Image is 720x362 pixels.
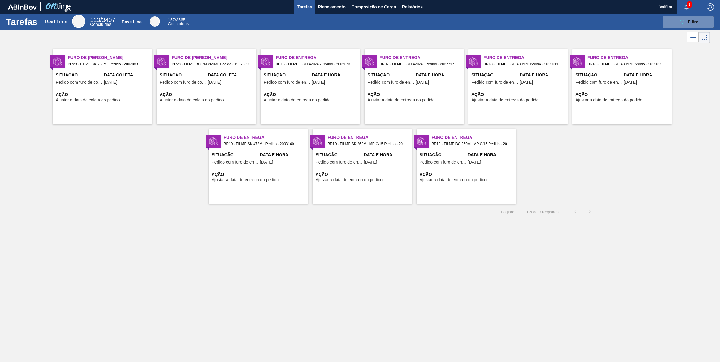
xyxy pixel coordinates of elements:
img: status [53,57,62,66]
span: Furo de Entrega [276,55,360,61]
span: Situação [56,72,102,78]
span: Ação [575,92,670,98]
span: 18/09/2025, [416,80,429,85]
span: Ajustar a data de entrega do pedido [316,178,383,182]
span: BR13 - FILME BC 269ML MP C/15 Pedido - 2026872 [432,141,511,147]
img: status [469,57,478,66]
img: status [417,137,426,146]
span: Furo de Entrega [484,55,568,61]
img: status [157,57,166,66]
span: Concluídas [90,22,111,27]
span: Pedido com furo de entrega [420,160,466,164]
span: BR18 - FILME LISO 480MM Pedido - 2012011 [484,61,563,67]
span: Ação [368,92,462,98]
span: 18/09/2025, [364,160,377,164]
span: Pedido com furo de entrega [471,80,518,85]
span: 18/09/2025, [624,80,637,85]
span: Ajustar a data de entrega do pedido [420,178,487,182]
span: 18/09/2025, [520,80,533,85]
span: 18/09/2025 [208,80,221,85]
span: Pedido com furo de entrega [316,160,362,164]
div: Base Line [122,20,142,24]
img: status [313,137,322,146]
span: Ação [471,92,566,98]
span: Situação [212,152,258,158]
div: Visão em Lista [687,32,699,43]
span: 113 [90,17,100,23]
span: BR18 - FILME LISO 480MM Pedido - 2012012 [587,61,667,67]
span: Data e Hora [312,72,358,78]
span: BR28 - FILME SK 269ML Pedido - 2007383 [68,61,147,67]
span: Furo de Entrega [224,134,308,141]
div: Base Line [168,18,189,26]
img: status [365,57,374,66]
button: > [583,204,598,219]
button: Notificações [677,3,696,11]
span: Data e Hora [260,152,307,158]
span: Data e Hora [468,152,515,158]
span: Página : 1 [501,210,516,214]
span: Ação [56,92,151,98]
img: Logout [707,3,714,11]
span: Concluídas [168,21,189,26]
span: Furo de Entrega [380,55,464,61]
div: Real Time [90,17,115,27]
span: Situação [420,152,466,158]
span: Relatórios [402,3,423,11]
h1: Tarefas [6,18,38,25]
span: Furo de Entrega [587,55,672,61]
span: Data e Hora [364,152,411,158]
button: < [568,204,583,219]
span: Pedido com furo de coleta [160,80,206,85]
span: Pedido com furo de entrega [264,80,310,85]
button: Filtro [663,16,714,28]
span: Data Coleta [104,72,151,78]
span: Ajustar a data de entrega do pedido [575,98,643,102]
img: status [573,57,582,66]
span: 18/09/2025, [468,160,481,164]
div: Real Time [45,19,67,25]
span: Situação [575,72,622,78]
img: status [261,57,270,66]
span: Data e Hora [520,72,566,78]
span: Ajustar a data de coleta do pedido [160,98,224,102]
span: Composição de Carga [352,3,396,11]
div: Base Line [150,16,160,27]
span: Pedido com furo de coleta [56,80,102,85]
img: status [209,137,218,146]
span: Pedido com furo de entrega [368,80,414,85]
span: Furo de Entrega [328,134,412,141]
span: BR15 - FILME LISO 420x45 Pedido - 2002373 [276,61,355,67]
span: Situação [316,152,362,158]
span: 1 - 9 de 9 Registros [525,210,559,214]
span: Furo de Coleta [172,55,256,61]
img: TNhmsLtSVTkK8tSr43FrP2fwEKptu5GPRR3wAAAABJRU5ErkJggg== [8,4,37,10]
span: BR07 - FILME LISO 420x45 Pedido - 2027717 [380,61,459,67]
span: Ajustar a data de entrega do pedido [471,98,539,102]
span: Data e Hora [416,72,462,78]
span: Ajustar a data de entrega do pedido [264,98,331,102]
span: 18/09/2025, [260,160,273,164]
span: Ação [316,171,411,178]
span: 1 [687,1,692,8]
span: / 3565 [168,17,185,22]
span: 18/09/2025 [104,80,117,85]
span: Ação [212,171,307,178]
span: Furo de Coleta [68,55,152,61]
span: Ação [264,92,358,98]
span: Ajustar a data de entrega do pedido [368,98,435,102]
span: BR28 - FILME BC PM 269ML Pedido - 1997599 [172,61,251,67]
div: Real Time [72,15,85,28]
span: Situação [368,72,414,78]
span: Data Coleta [208,72,255,78]
span: Planejamento [318,3,346,11]
span: Situação [471,72,518,78]
span: Situação [160,72,206,78]
span: Furo de Entrega [432,134,516,141]
span: / 3407 [90,17,115,23]
span: Data e Hora [624,72,670,78]
span: Ajustar a data de coleta do pedido [56,98,120,102]
span: Situação [264,72,310,78]
span: Pedido com furo de entrega [212,160,258,164]
span: Ajustar a data de entrega do pedido [212,178,279,182]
